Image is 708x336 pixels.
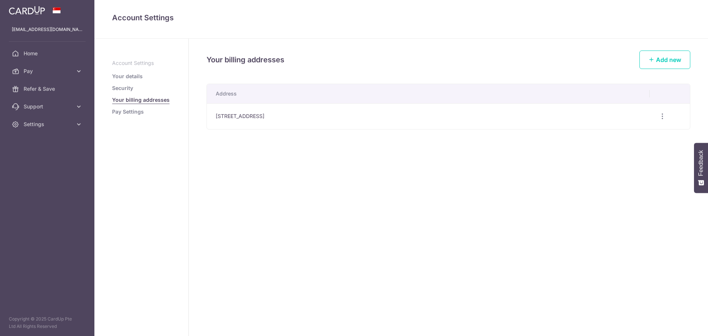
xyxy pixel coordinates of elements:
[207,84,650,103] th: Address
[65,5,80,12] span: Help
[112,108,144,115] a: Pay Settings
[112,12,690,24] h4: Account Settings
[24,121,72,128] span: Settings
[112,73,143,80] a: Your details
[656,56,681,63] span: Add new
[24,103,72,110] span: Support
[206,54,284,66] h4: Your billing addresses
[694,143,708,193] button: Feedback - Show survey
[112,84,133,92] a: Security
[112,59,171,67] p: Account Settings
[639,51,690,69] a: Add new
[698,150,704,176] span: Feedback
[9,6,45,15] img: CardUp
[24,67,72,75] span: Pay
[207,103,650,129] td: [STREET_ADDRESS]
[24,50,72,57] span: Home
[112,96,170,104] a: Your billing addresses
[12,26,83,33] p: [EMAIL_ADDRESS][DOMAIN_NAME]
[24,85,72,93] span: Refer & Save
[17,5,32,12] span: Help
